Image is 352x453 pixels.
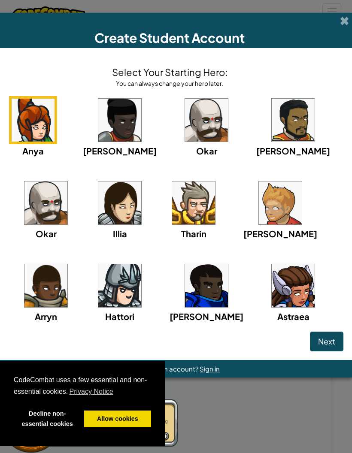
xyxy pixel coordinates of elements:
span: [PERSON_NAME] [83,145,157,156]
span: [PERSON_NAME] [170,311,243,322]
img: portrait.png [259,181,302,224]
div: You can always change your hero later. [112,79,228,88]
img: portrait.png [185,264,228,307]
img: portrait.png [24,181,67,224]
img: portrait.png [272,99,315,142]
img: portrait.png [172,181,215,224]
span: Anya [22,145,44,156]
img: portrait.png [98,264,141,307]
span: Next [318,336,335,346]
span: Okar [36,228,57,239]
span: Tharin [181,228,206,239]
h4: Select Your Starting Hero: [112,65,228,79]
img: portrait.png [98,99,141,142]
a: learn more about cookies [68,385,115,398]
span: Astraea [277,311,310,322]
span: CodeCombat uses a few essential and non-essential cookies. [14,375,151,398]
a: Sign in [200,365,220,373]
span: Illia [113,228,127,239]
span: [PERSON_NAME] [256,145,330,156]
span: Create Student Account [94,30,245,46]
img: portrait.png [12,99,55,142]
img: portrait.png [185,99,228,142]
span: Hattori [105,311,134,322]
a: allow cookies [84,411,151,428]
img: portrait.png [98,181,141,224]
span: Okar [196,145,217,156]
span: Arryn [35,311,57,322]
span: [PERSON_NAME] [243,228,317,239]
a: deny cookies [14,405,81,433]
img: portrait.png [272,264,315,307]
button: Next [310,332,343,351]
img: portrait.png [24,264,67,307]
